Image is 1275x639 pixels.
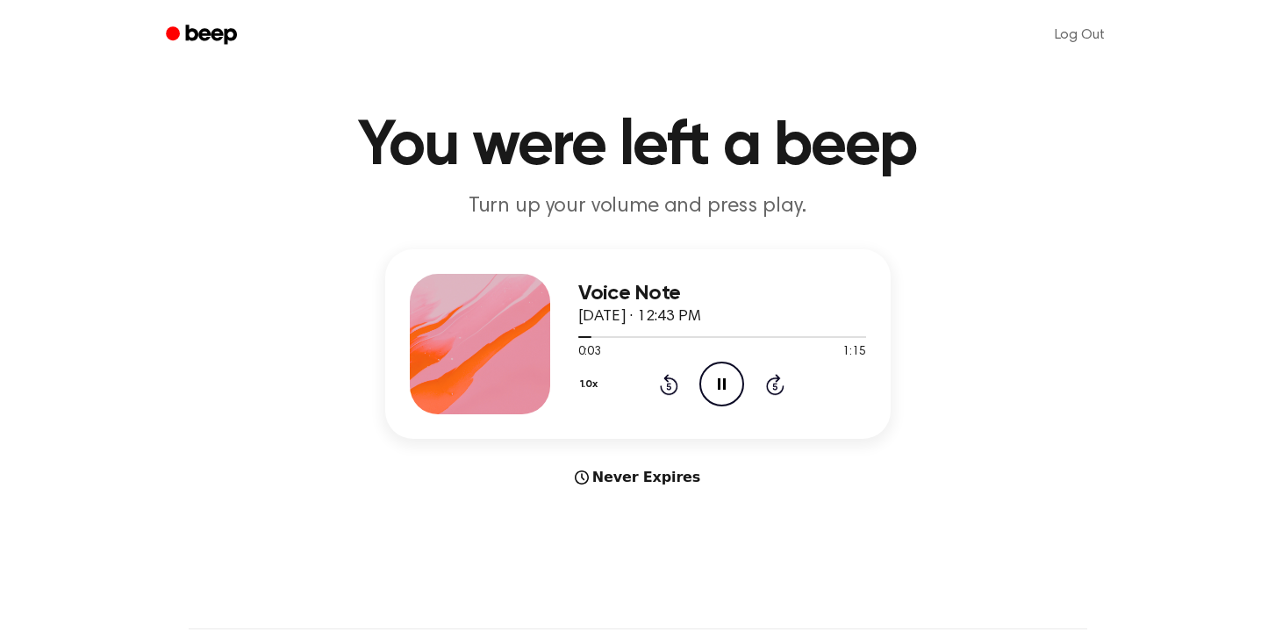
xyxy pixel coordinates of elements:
span: 1:15 [842,343,865,362]
h1: You were left a beep [189,115,1087,178]
div: Never Expires [385,467,891,488]
button: 1.0x [578,370,605,399]
span: [DATE] · 12:43 PM [578,309,701,325]
a: Beep [154,18,253,53]
a: Log Out [1037,14,1122,56]
p: Turn up your volume and press play. [301,192,975,221]
span: 0:03 [578,343,601,362]
h3: Voice Note [578,282,866,305]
